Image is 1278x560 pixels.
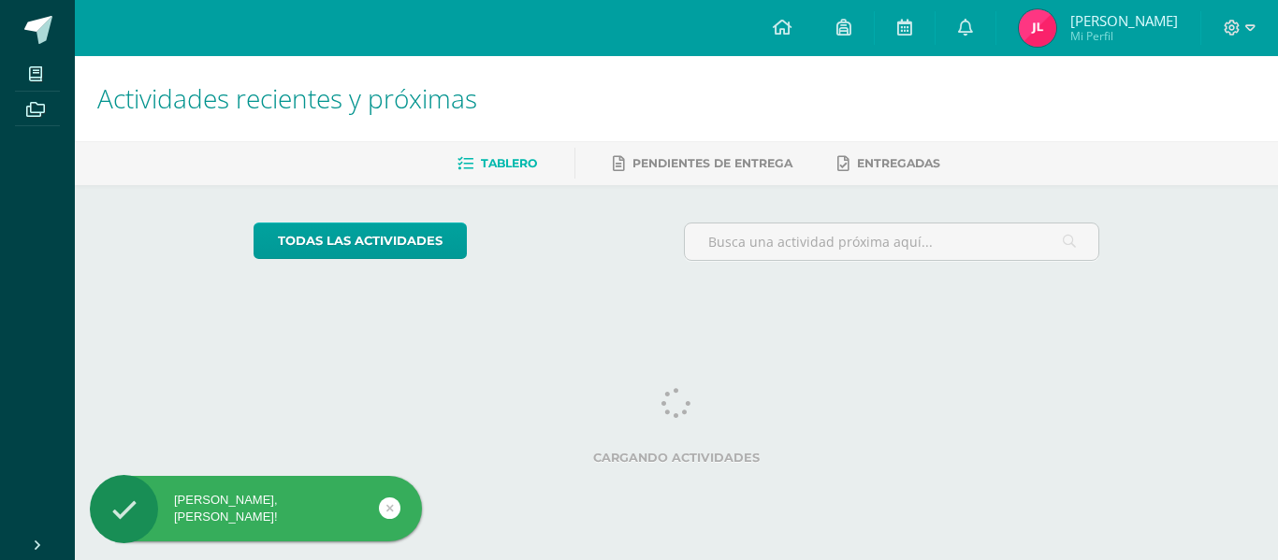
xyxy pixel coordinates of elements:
[254,451,1100,465] label: Cargando actividades
[97,80,477,116] span: Actividades recientes y próximas
[837,149,940,179] a: Entregadas
[1019,9,1056,47] img: 3d7c0fac8275d04a43de837be00c8ca7.png
[685,223,1099,260] input: Busca una actividad próxima aquí...
[254,223,467,259] a: todas las Actividades
[857,156,940,170] span: Entregadas
[457,149,537,179] a: Tablero
[632,156,792,170] span: Pendientes de entrega
[1070,28,1178,44] span: Mi Perfil
[1070,11,1178,30] span: [PERSON_NAME]
[90,492,422,525] div: [PERSON_NAME], [PERSON_NAME]!
[481,156,537,170] span: Tablero
[613,149,792,179] a: Pendientes de entrega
